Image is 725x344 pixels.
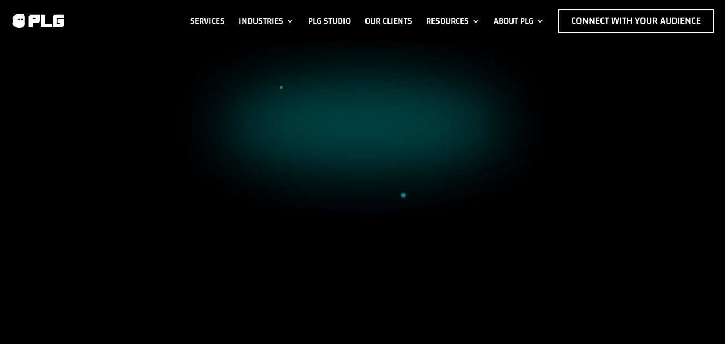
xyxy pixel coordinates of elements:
a: Our Clients [365,9,412,33]
a: Resources [426,9,480,33]
a: About PLG [494,9,544,33]
a: Services [190,9,225,33]
a: Industries [239,9,294,33]
a: Connect with Your Audience [558,9,714,33]
a: PLG Studio [308,9,351,33]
